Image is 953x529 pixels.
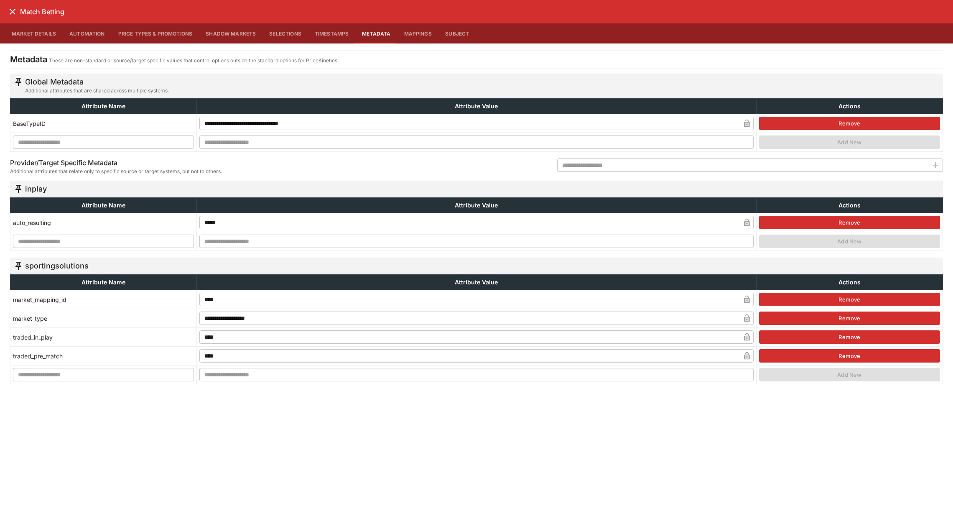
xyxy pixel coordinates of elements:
[49,56,339,65] p: These are non-standard or source/target specific values that control options outside the standard...
[759,312,940,325] button: Remove
[10,114,197,133] td: BaseTypeID
[398,23,438,43] button: Mappings
[756,275,943,290] th: Actions
[10,54,47,65] h4: Metadata
[759,117,940,130] button: Remove
[5,4,20,19] button: close
[756,198,943,213] th: Actions
[197,99,757,114] th: Attribute Value
[438,23,476,43] button: Subject
[10,328,197,347] td: traded_in_play
[20,8,64,16] h6: Match Betting
[25,77,169,87] h5: Global Metadata
[10,167,222,176] span: Additional attributes that relate only to specific source or target systems, but not to others.
[25,87,169,95] span: Additional attributes that are shared across multiple systems.
[262,23,308,43] button: Selections
[10,275,197,290] th: Attribute Name
[10,99,197,114] th: Attribute Name
[759,330,940,344] button: Remove
[10,290,197,309] td: market_mapping_id
[199,23,262,43] button: Shadow Markets
[756,99,943,114] th: Actions
[759,349,940,363] button: Remove
[63,23,112,43] button: Automation
[10,158,222,167] h6: Provider/Target Specific Metadata
[25,184,47,194] h5: inplay
[5,23,63,43] button: Market Details
[308,23,356,43] button: Timestamps
[10,309,197,328] td: market_type
[10,213,197,232] td: auto_resulting
[759,293,940,306] button: Remove
[197,198,757,213] th: Attribute Value
[759,216,940,229] button: Remove
[10,347,197,365] td: traded_pre_match
[355,23,397,43] button: Metadata
[197,275,757,290] th: Attribute Value
[10,198,197,213] th: Attribute Name
[25,261,89,271] h5: sportingsolutions
[112,23,199,43] button: Price Types & Promotions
